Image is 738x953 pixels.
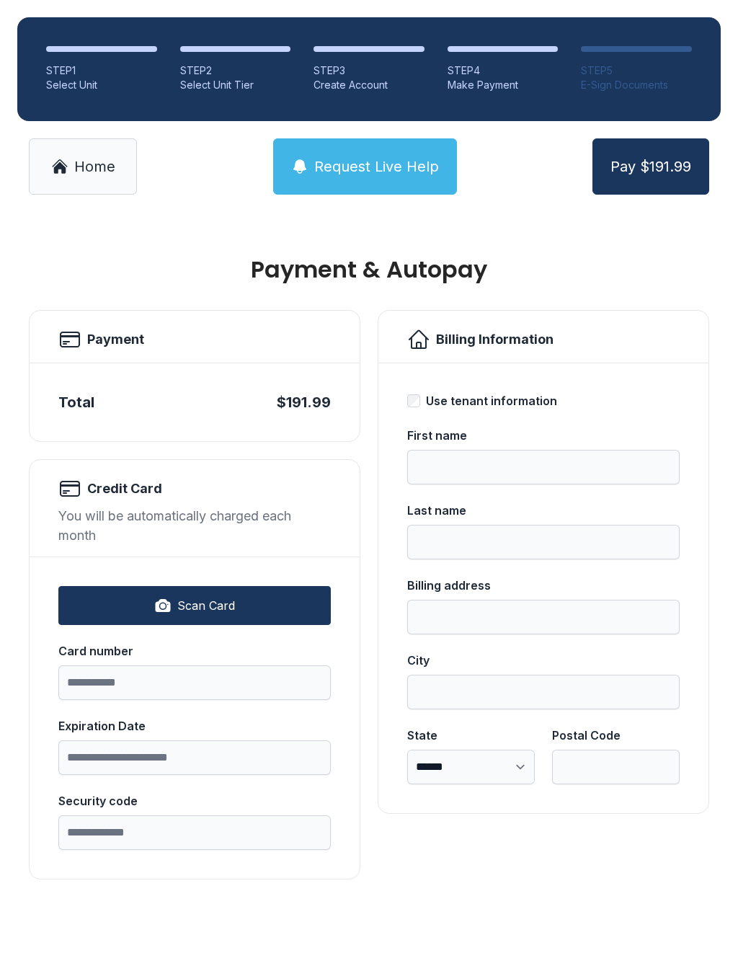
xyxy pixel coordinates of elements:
[58,717,331,735] div: Expiration Date
[87,479,162,499] h2: Credit Card
[314,78,424,92] div: Create Account
[46,78,157,92] div: Select Unit
[46,63,157,78] div: STEP 1
[610,156,691,177] span: Pay $191.99
[407,525,680,559] input: Last name
[552,727,680,744] div: Postal Code
[407,652,680,669] div: City
[407,675,680,709] input: City
[58,665,331,700] input: Card number
[448,78,559,92] div: Make Payment
[277,392,331,412] div: $191.99
[29,258,709,281] h1: Payment & Autopay
[407,727,535,744] div: State
[407,600,680,634] input: Billing address
[407,427,680,444] div: First name
[74,156,115,177] span: Home
[407,750,535,784] select: State
[58,815,331,850] input: Security code
[58,740,331,775] input: Expiration Date
[581,63,692,78] div: STEP 5
[581,78,692,92] div: E-Sign Documents
[314,156,439,177] span: Request Live Help
[407,577,680,594] div: Billing address
[407,450,680,484] input: First name
[180,63,291,78] div: STEP 2
[58,642,331,660] div: Card number
[407,502,680,519] div: Last name
[448,63,559,78] div: STEP 4
[552,750,680,784] input: Postal Code
[426,392,557,409] div: Use tenant information
[314,63,424,78] div: STEP 3
[436,329,553,350] h2: Billing Information
[180,78,291,92] div: Select Unit Tier
[58,792,331,810] div: Security code
[58,506,331,545] div: You will be automatically charged each month
[177,597,235,614] span: Scan Card
[87,329,144,350] h2: Payment
[58,392,94,412] div: Total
